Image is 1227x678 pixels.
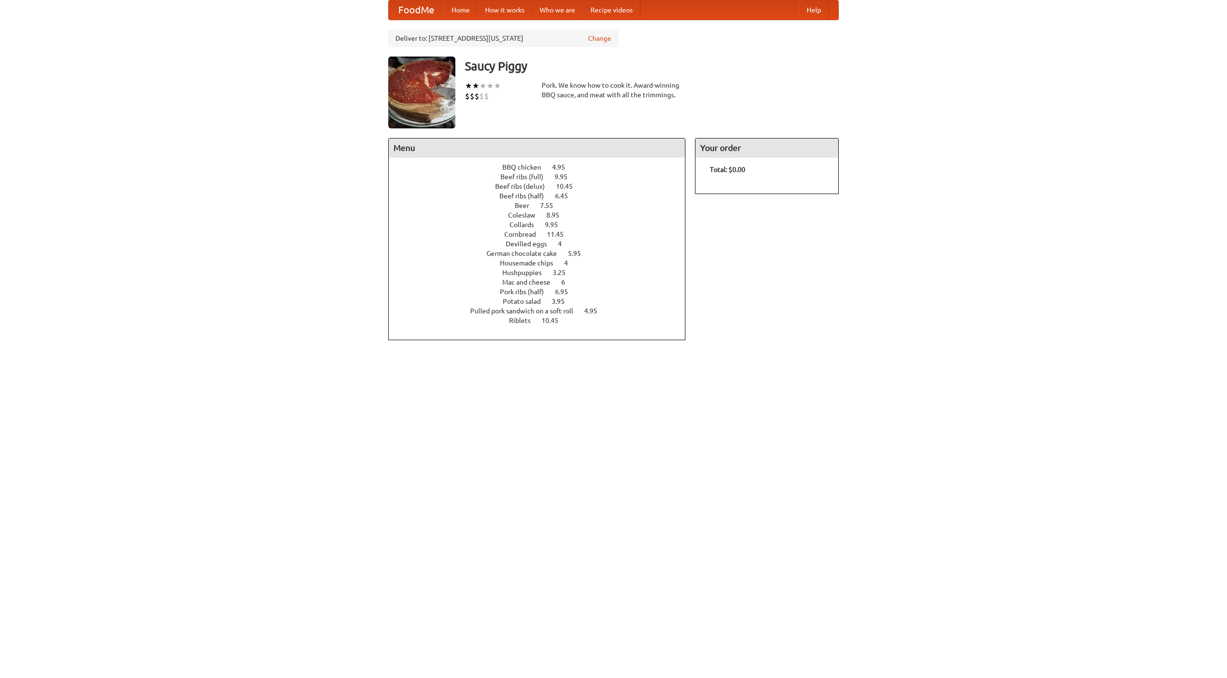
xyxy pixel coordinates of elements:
a: Beef ribs (half) 6.45 [499,192,586,200]
span: 4.95 [584,307,607,315]
a: Beef ribs (delux) 10.45 [495,183,590,190]
span: Beer [515,202,539,209]
a: Recipe videos [583,0,640,20]
li: $ [465,91,470,102]
span: Coleslaw [508,211,545,219]
a: Change [588,34,611,43]
img: angular.jpg [388,57,455,128]
li: $ [470,91,475,102]
a: Devilled eggs 4 [506,240,579,248]
span: Pork ribs (half) [500,288,554,296]
a: Beef ribs (full) 9.95 [500,173,585,181]
span: Cornbread [504,230,545,238]
span: German chocolate cake [486,250,567,257]
a: How it works [477,0,532,20]
span: Pulled pork sandwich on a soft roll [470,307,583,315]
a: Mac and cheese 6 [502,278,583,286]
span: Potato salad [503,298,550,305]
span: 3.95 [552,298,574,305]
a: Collards 9.95 [509,221,576,229]
span: 4 [564,259,578,267]
span: 9.95 [545,221,567,229]
span: 4.95 [552,163,575,171]
span: Beef ribs (full) [500,173,553,181]
span: 9.95 [555,173,577,181]
a: Housemade chips 4 [500,259,586,267]
div: Deliver to: [STREET_ADDRESS][US_STATE] [388,30,618,47]
a: Riblets 10.45 [509,317,576,324]
span: Riblets [509,317,540,324]
a: Pulled pork sandwich on a soft roll 4.95 [470,307,615,315]
li: ★ [486,80,494,91]
a: Hushpuppies 3.25 [502,269,583,276]
a: Who we are [532,0,583,20]
span: Collards [509,221,544,229]
a: Home [444,0,477,20]
span: Mac and cheese [502,278,560,286]
a: BBQ chicken 4.95 [502,163,583,171]
span: 6.45 [555,192,578,200]
span: Housemade chips [500,259,563,267]
span: 11.45 [547,230,573,238]
li: $ [484,91,489,102]
span: 4 [558,240,571,248]
b: Total: $0.00 [710,166,745,173]
span: 8.95 [546,211,569,219]
li: ★ [472,80,479,91]
li: ★ [479,80,486,91]
h4: Menu [389,138,685,158]
span: Devilled eggs [506,240,556,248]
a: Help [799,0,829,20]
a: German chocolate cake 5.95 [486,250,599,257]
li: ★ [465,80,472,91]
h3: Saucy Piggy [465,57,839,76]
span: 7.55 [540,202,563,209]
span: Beef ribs (delux) [495,183,555,190]
a: Coleslaw 8.95 [508,211,577,219]
span: 10.45 [542,317,568,324]
span: 6 [561,278,575,286]
span: Beef ribs (half) [499,192,554,200]
a: Pork ribs (half) 6.95 [500,288,586,296]
span: 10.45 [556,183,582,190]
li: $ [479,91,484,102]
span: Hushpuppies [502,269,551,276]
span: BBQ chicken [502,163,551,171]
a: Cornbread 11.45 [504,230,581,238]
a: Beer 7.55 [515,202,571,209]
li: ★ [494,80,501,91]
a: Potato salad 3.95 [503,298,582,305]
span: 5.95 [568,250,590,257]
h4: Your order [695,138,838,158]
span: 6.95 [555,288,578,296]
a: FoodMe [389,0,444,20]
div: Pork. We know how to cook it. Award-winning BBQ sauce, and meat with all the trimmings. [542,80,685,100]
li: $ [475,91,479,102]
span: 3.25 [553,269,575,276]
